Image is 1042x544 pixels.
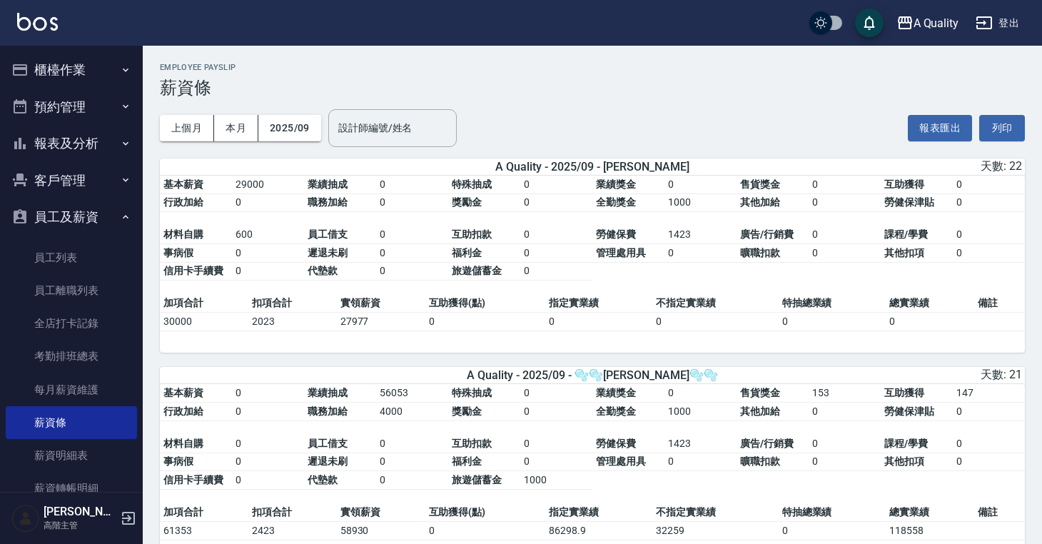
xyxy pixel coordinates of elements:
span: 管理處用具 [596,247,646,258]
td: 0 [376,435,448,453]
td: 備註 [974,503,1025,522]
td: 0 [652,313,778,331]
span: 遲退未刷 [308,455,348,467]
td: 0 [376,176,448,194]
span: 課程/學費 [884,228,928,240]
td: 0 [809,403,881,421]
td: 0 [520,262,592,281]
span: 廣告/行銷費 [740,438,794,449]
button: 報表及分析 [6,125,137,162]
td: 指定實業績 [545,294,652,313]
td: 0 [779,313,886,331]
td: 0 [809,453,881,471]
td: 加項合計 [160,294,248,313]
td: 0 [232,193,304,212]
td: 0 [520,193,592,212]
table: a dense table [160,176,1025,295]
td: 0 [545,313,652,331]
td: 不指定實業績 [652,294,778,313]
td: 61353 [160,521,248,540]
span: 勞健保津貼 [884,406,934,417]
td: 加項合計 [160,503,248,522]
td: 0 [520,226,592,244]
span: 代墊款 [308,474,338,485]
td: 1423 [664,435,737,453]
span: 職務加給 [308,406,348,417]
span: 員工借支 [308,228,348,240]
a: 全店打卡記錄 [6,307,137,340]
span: 業績獎金 [596,387,636,398]
td: 56053 [376,384,448,403]
span: 材料自購 [163,228,203,240]
td: 600 [232,226,304,244]
td: 0 [376,453,448,471]
button: 客戶管理 [6,162,137,199]
td: 118558 [886,521,974,540]
td: 0 [520,403,592,421]
td: 1000 [664,193,737,212]
td: 0 [520,453,592,471]
td: 0 [425,521,546,540]
td: 58930 [337,521,425,540]
button: 上個月 [160,115,214,141]
span: 售貨獎金 [740,387,780,398]
span: 互助獲得 [884,387,924,398]
td: 0 [232,453,304,471]
span: 業績抽成 [308,178,348,190]
td: 0 [376,262,448,281]
td: 0 [664,244,737,263]
span: 課程/學費 [884,438,928,449]
span: 勞健保費 [596,438,636,449]
span: 廣告/行銷費 [740,228,794,240]
td: 0 [809,244,881,263]
td: 備註 [974,294,1025,313]
td: 0 [232,384,304,403]
td: 29000 [232,176,304,194]
span: 旅遊儲蓄金 [452,265,502,276]
td: 1000 [520,471,592,490]
td: 扣項合計 [248,294,337,313]
a: 薪資明細表 [6,439,137,472]
td: 0 [232,435,304,453]
button: 預約管理 [6,89,137,126]
td: 指定實業績 [545,503,652,522]
span: 業績抽成 [308,387,348,398]
td: 147 [953,384,1025,403]
td: 30000 [160,313,248,331]
h2: Employee Payslip [160,63,1025,72]
button: 本月 [214,115,258,141]
button: 2025/09 [258,115,321,141]
span: 事病假 [163,247,193,258]
div: 天數: 21 [739,368,1022,383]
td: 2023 [248,313,337,331]
span: 信用卡手續費 [163,265,223,276]
span: 特殊抽成 [452,387,492,398]
a: 薪資條 [6,406,137,439]
span: 基本薪資 [163,387,203,398]
span: 互助扣款 [452,228,492,240]
span: 信用卡手續費 [163,474,223,485]
td: 0 [953,403,1025,421]
h5: [PERSON_NAME] [44,505,116,519]
td: 0 [779,521,886,540]
td: 0 [232,262,304,281]
span: 特殊抽成 [452,178,492,190]
img: Person [11,504,40,533]
div: 天數: 22 [739,159,1022,174]
span: 事病假 [163,455,193,467]
button: 櫃檯作業 [6,51,137,89]
td: 0 [953,244,1025,263]
a: 員工離職列表 [6,274,137,307]
td: 0 [232,471,304,490]
span: 全勤獎金 [596,406,636,417]
td: 32259 [652,521,778,540]
span: 其他扣項 [884,247,924,258]
span: 勞健保費 [596,228,636,240]
span: 行政加給 [163,406,203,417]
span: 獎勵金 [452,406,482,417]
button: 員工及薪資 [6,198,137,236]
td: 實領薪資 [337,294,425,313]
td: 0 [664,453,737,471]
td: 0 [520,384,592,403]
a: 每月薪資維護 [6,373,137,406]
